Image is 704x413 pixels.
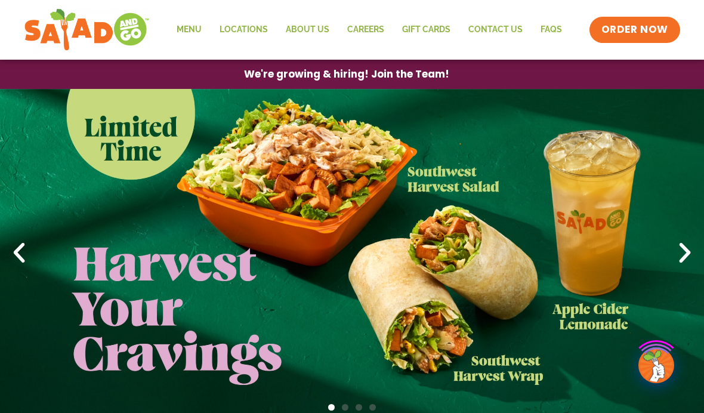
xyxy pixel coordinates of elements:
div: Next slide [672,240,698,266]
a: About Us [277,16,338,44]
a: Menu [168,16,211,44]
span: ORDER NOW [601,23,668,37]
a: FAQs [532,16,571,44]
a: Careers [338,16,393,44]
span: We're growing & hiring! Join the Team! [244,69,449,79]
a: We're growing & hiring! Join the Team! [226,60,467,88]
span: Go to slide 3 [356,404,362,411]
nav: Menu [168,16,571,44]
span: Go to slide 2 [342,404,348,411]
div: Previous slide [6,240,32,266]
a: GIFT CARDS [393,16,459,44]
img: new-SAG-logo-768×292 [24,6,150,54]
a: Contact Us [459,16,532,44]
span: Go to slide 4 [369,404,376,411]
a: Locations [211,16,277,44]
span: Go to slide 1 [328,404,335,411]
a: ORDER NOW [589,17,680,43]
